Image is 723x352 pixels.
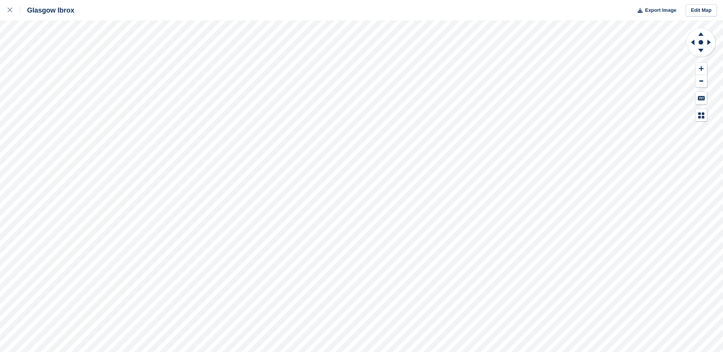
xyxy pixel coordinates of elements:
[696,109,707,122] button: Map Legend
[696,92,707,104] button: Keyboard Shortcuts
[633,4,677,17] button: Export Image
[696,75,707,88] button: Zoom Out
[20,6,74,15] div: Glasgow Ibrox
[645,6,676,14] span: Export Image
[696,62,707,75] button: Zoom In
[686,4,717,17] a: Edit Map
